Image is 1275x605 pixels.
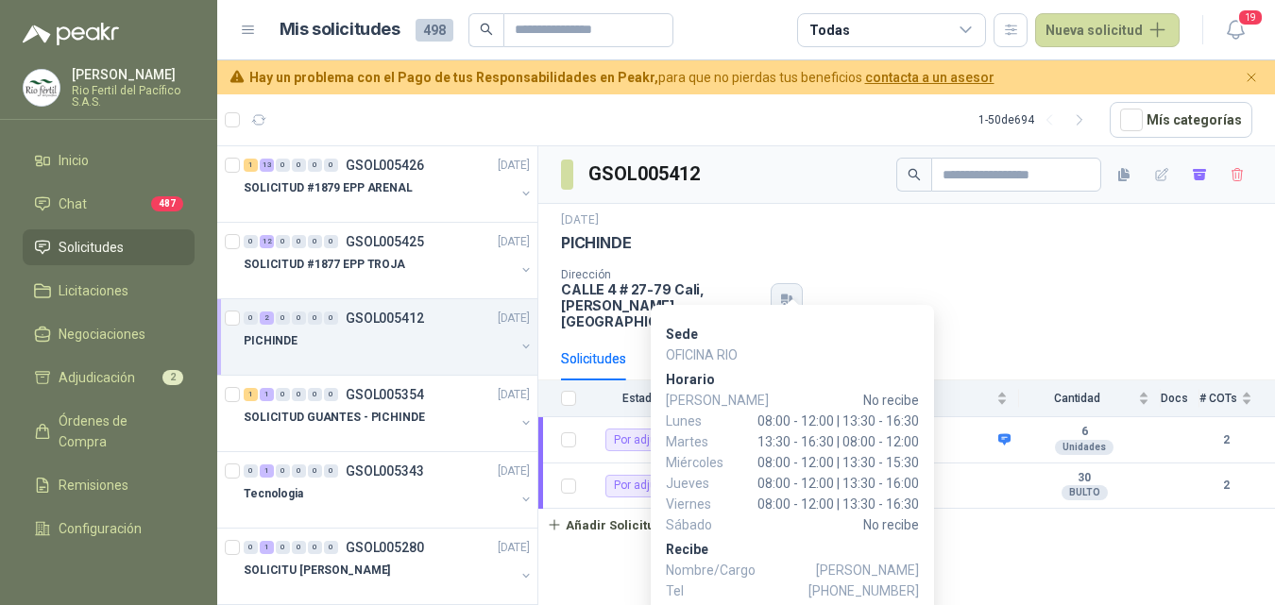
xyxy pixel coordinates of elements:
span: Cantidad [1019,392,1134,405]
div: 0 [276,159,290,172]
p: [DATE] [498,310,530,328]
span: search [480,23,493,36]
div: 0 [276,541,290,554]
div: 1 [244,159,258,172]
div: 1 [260,541,274,554]
a: Inicio [23,143,195,178]
a: 1 13 0 0 0 0 GSOL005426[DATE] SOLICITUD #1879 EPP ARENAL [244,154,534,214]
div: 2 [260,311,274,325]
div: 0 [244,464,258,478]
p: [DATE] [498,157,530,175]
div: 0 [244,235,258,248]
h3: GSOL005412 [588,160,703,189]
img: Company Logo [24,70,59,106]
div: 0 [308,464,322,478]
span: No recibe [741,390,919,411]
a: contacta a un asesor [865,70,994,85]
b: 2 [1199,477,1252,495]
div: 0 [324,159,338,172]
p: GSOL005426 [346,159,424,172]
div: 1 [260,388,274,401]
p: Dirección [561,268,763,281]
p: GSOL005425 [346,235,424,248]
h1: Mis solicitudes [280,16,400,43]
span: [PHONE_NUMBER] [808,580,919,601]
p: GSOL005280 [346,541,424,554]
a: Licitaciones [23,273,195,309]
button: Nueva solicitud [1035,13,1180,47]
a: Configuración [23,511,195,546]
img: Logo peakr [23,23,119,45]
p: Horario [666,369,919,390]
a: 0 1 0 0 0 0 GSOL005280[DATE] SOLICITU [PERSON_NAME] [244,536,534,597]
span: Viernes [666,494,741,514]
div: 0 [308,388,322,401]
div: 0 [292,235,306,248]
div: Solicitudes [561,348,626,369]
span: Sábado [666,514,741,535]
p: OFICINA RIO [666,345,919,365]
span: para que no pierdas tus beneficios [249,67,994,88]
a: Órdenes de Compra [23,403,195,460]
div: 1 [260,464,274,478]
p: [DATE] [498,233,530,251]
span: Estado [587,392,693,405]
p: Tecnologia [244,485,303,503]
p: PICHINDE [561,233,632,253]
a: Negociaciones [23,316,195,352]
div: 0 [244,311,258,325]
a: Manuales y ayuda [23,554,195,590]
p: Recibe [666,539,919,560]
div: 12 [260,235,274,248]
th: # COTs [1199,380,1275,417]
span: [PERSON_NAME] [816,560,919,580]
b: 30 [1019,471,1149,486]
th: Cantidad [1019,380,1161,417]
div: 0 [308,541,322,554]
div: 0 [308,159,322,172]
p: CALLE 4 # 27-79 Cali , [PERSON_NAME][GEOGRAPHIC_DATA] [561,281,763,329]
p: GSOL005412 [346,311,424,325]
span: Martes [666,431,741,452]
span: Negociaciones [59,324,145,345]
span: Remisiones [59,475,128,496]
span: Jueves [666,473,741,494]
div: BULTO [1062,485,1108,500]
a: Chat487 [23,186,195,222]
a: Remisiones [23,467,195,503]
button: 19 [1218,13,1252,47]
span: Licitaciones [59,280,128,301]
span: 498 [416,19,453,42]
p: SOLICITUD #1877 EPP TROJA [244,256,405,274]
p: Rio Fertil del Pacífico S.A.S. [72,85,195,108]
span: [PERSON_NAME] [666,390,741,411]
div: 0 [244,541,258,554]
p: [PERSON_NAME] [72,68,195,81]
b: 6 [1019,425,1149,440]
a: Adjudicación2 [23,360,195,395]
span: Adjudicación [59,367,135,388]
div: 0 [292,159,306,172]
span: 08:00 - 12:00 | 13:30 - 16:30 [741,494,919,514]
th: Docs [1161,380,1199,417]
span: search [908,168,921,181]
a: Solicitudes [23,229,195,265]
a: 0 12 0 0 0 0 GSOL005425[DATE] SOLICITUD #1877 EPP TROJA [244,230,534,291]
div: 0 [292,541,306,554]
b: Hay un problema con el Pago de tus Responsabilidades en Peakr, [249,70,658,85]
div: 13 [260,159,274,172]
span: 2 [162,370,183,385]
span: Miércoles [666,452,741,473]
span: 08:00 - 12:00 | 13:30 - 15:30 [741,452,919,473]
div: 0 [324,464,338,478]
span: Chat [59,193,87,214]
p: [DATE] [498,539,530,557]
span: 487 [151,196,183,211]
div: 0 [324,235,338,248]
span: Inicio [59,150,89,171]
p: Sede [666,324,919,345]
p: GSOL005354 [346,388,424,401]
span: 19 [1237,8,1264,26]
span: Solicitudes [59,237,124,258]
div: 0 [308,311,322,325]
